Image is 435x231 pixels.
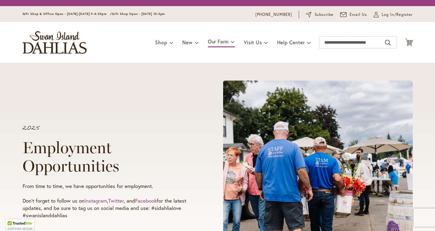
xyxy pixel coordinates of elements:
[340,12,367,18] a: Email Us
[306,12,333,18] a: Subscribe
[23,31,87,54] a: store logo
[374,12,413,18] a: Log In/Register
[350,12,367,18] span: Email Us
[385,38,390,48] button: Search
[255,12,292,18] a: [PHONE_NUMBER]
[108,197,124,204] a: Twitter
[315,12,334,18] span: Subscribe
[6,219,34,231] div: TrustedSite Certified
[244,39,262,45] span: Visit Us
[23,12,112,16] span: Gift Shop & Office Open - [DATE]-[DATE] 9-4:30pm /
[23,197,200,219] p: Don’t forget to follow us on , , and for the latest updates, and be sure to tag us on social medi...
[155,39,167,45] span: Shop
[208,38,229,45] span: Our Farm
[84,197,107,204] a: Instagram
[182,39,192,45] span: New
[23,139,200,175] h1: Employment Opportunities
[135,197,157,204] a: Facebook
[23,182,200,190] p: From time to time, we have opportunities for employment.
[277,39,305,45] span: Help Center
[382,12,413,18] span: Log In/Register
[23,125,200,131] p: 2025
[112,12,165,16] span: Gift Shop Open - [DATE] 10-3pm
